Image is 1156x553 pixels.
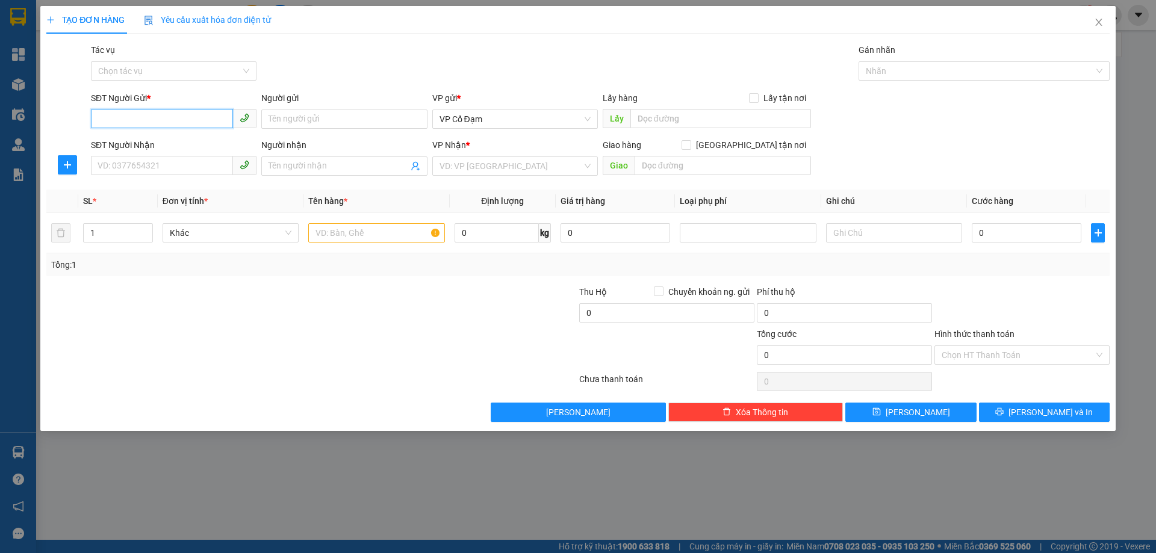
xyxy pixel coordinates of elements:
[432,140,466,150] span: VP Nhận
[821,190,967,213] th: Ghi chú
[663,285,754,298] span: Chuyển khoản ng. gửi
[170,224,291,242] span: Khác
[630,109,811,128] input: Dọc đường
[46,16,55,24] span: plus
[411,161,420,171] span: user-add
[58,160,76,170] span: plus
[440,110,591,128] span: VP Cổ Đạm
[722,407,731,417] span: delete
[51,223,70,243] button: delete
[872,407,881,417] span: save
[757,285,932,303] div: Phí thu hộ
[691,138,811,152] span: [GEOGRAPHIC_DATA] tận nơi
[845,403,976,422] button: save[PERSON_NAME]
[240,113,249,123] span: phone
[240,160,249,170] span: phone
[759,91,811,105] span: Lấy tận nơi
[826,223,962,243] input: Ghi Chú
[603,93,638,103] span: Lấy hàng
[579,287,607,297] span: Thu Hộ
[261,91,427,105] div: Người gửi
[91,91,256,105] div: SĐT Người Gửi
[668,403,844,422] button: deleteXóa Thông tin
[432,91,598,105] div: VP gửi
[757,329,797,339] span: Tổng cước
[1092,228,1104,238] span: plus
[1094,17,1104,27] span: close
[83,196,93,206] span: SL
[979,403,1110,422] button: printer[PERSON_NAME] và In
[934,329,1015,339] label: Hình thức thanh toán
[561,196,605,206] span: Giá trị hàng
[1008,406,1093,419] span: [PERSON_NAME] và In
[972,196,1013,206] span: Cước hàng
[51,258,446,271] div: Tổng: 1
[91,138,256,152] div: SĐT Người Nhận
[859,45,895,55] label: Gán nhãn
[995,407,1004,417] span: printer
[675,190,821,213] th: Loại phụ phí
[539,223,551,243] span: kg
[603,140,641,150] span: Giao hàng
[561,223,670,243] input: 0
[635,156,811,175] input: Dọc đường
[886,406,950,419] span: [PERSON_NAME]
[481,196,524,206] span: Định lượng
[46,15,125,25] span: TẠO ĐƠN HÀNG
[736,406,788,419] span: Xóa Thông tin
[546,406,611,419] span: [PERSON_NAME]
[1091,223,1104,243] button: plus
[261,138,427,152] div: Người nhận
[491,403,666,422] button: [PERSON_NAME]
[58,155,77,175] button: plus
[144,16,154,25] img: icon
[308,196,347,206] span: Tên hàng
[91,45,115,55] label: Tác vụ
[603,109,630,128] span: Lấy
[308,223,444,243] input: VD: Bàn, Ghế
[144,15,271,25] span: Yêu cầu xuất hóa đơn điện tử
[578,372,756,394] div: Chưa thanh toán
[603,156,635,175] span: Giao
[163,196,208,206] span: Đơn vị tính
[1082,6,1116,40] button: Close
